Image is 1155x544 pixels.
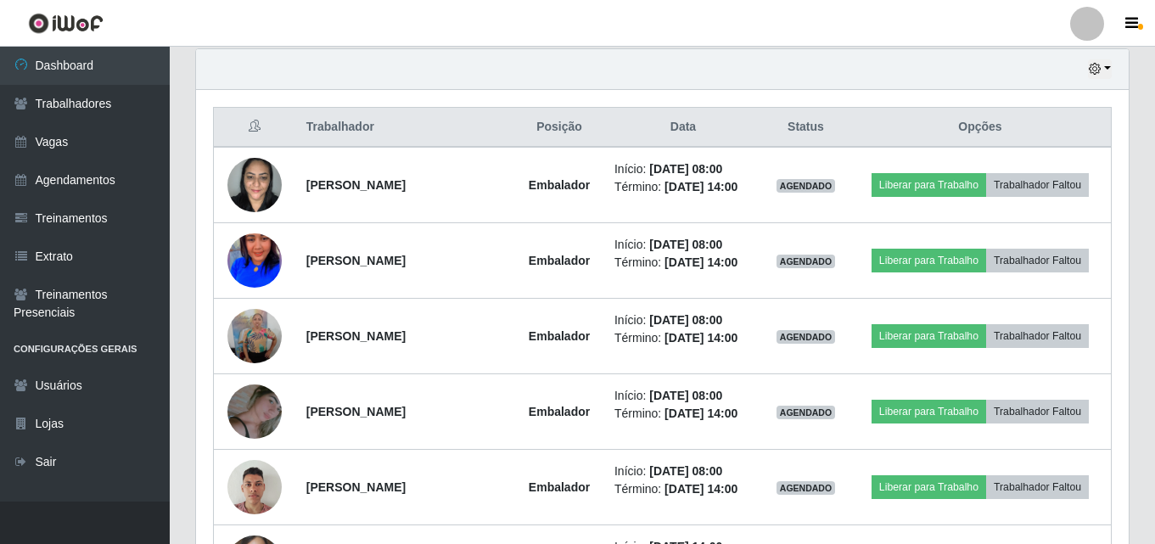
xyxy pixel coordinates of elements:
[664,180,737,193] time: [DATE] 14:00
[777,481,836,495] span: AGENDADO
[872,324,986,348] button: Liberar para Trabalho
[872,249,986,272] button: Liberar para Trabalho
[306,329,406,343] strong: [PERSON_NAME]
[28,13,104,34] img: CoreUI Logo
[986,249,1089,272] button: Trabalhador Faltou
[614,405,752,423] li: Término:
[306,178,406,192] strong: [PERSON_NAME]
[604,108,762,148] th: Data
[614,329,752,347] li: Término:
[777,255,836,268] span: AGENDADO
[777,406,836,419] span: AGENDADO
[777,330,836,344] span: AGENDADO
[664,331,737,345] time: [DATE] 14:00
[614,236,752,254] li: Início:
[227,149,282,221] img: 1724578548484.jpeg
[986,400,1089,423] button: Trabalhador Faltou
[614,480,752,498] li: Término:
[664,482,737,496] time: [DATE] 14:00
[514,108,604,148] th: Posição
[664,407,737,420] time: [DATE] 14:00
[614,178,752,196] li: Término:
[614,387,752,405] li: Início:
[529,178,590,192] strong: Embalador
[664,255,737,269] time: [DATE] 14:00
[227,202,282,320] img: 1736158930599.jpeg
[529,405,590,418] strong: Embalador
[227,451,282,523] img: 1752508290504.jpeg
[306,480,406,494] strong: [PERSON_NAME]
[872,475,986,499] button: Liberar para Trabalho
[529,480,590,494] strong: Embalador
[227,368,282,456] img: 1752005816142.jpeg
[227,309,282,363] img: 1747678761678.jpeg
[777,179,836,193] span: AGENDADO
[872,173,986,197] button: Liberar para Trabalho
[614,311,752,329] li: Início:
[614,463,752,480] li: Início:
[986,324,1089,348] button: Trabalhador Faltou
[762,108,849,148] th: Status
[529,329,590,343] strong: Embalador
[614,160,752,178] li: Início:
[849,108,1112,148] th: Opções
[529,254,590,267] strong: Embalador
[649,238,722,251] time: [DATE] 08:00
[986,475,1089,499] button: Trabalhador Faltou
[306,405,406,418] strong: [PERSON_NAME]
[306,254,406,267] strong: [PERSON_NAME]
[649,389,722,402] time: [DATE] 08:00
[872,400,986,423] button: Liberar para Trabalho
[296,108,514,148] th: Trabalhador
[649,464,722,478] time: [DATE] 08:00
[614,254,752,272] li: Término:
[649,313,722,327] time: [DATE] 08:00
[986,173,1089,197] button: Trabalhador Faltou
[649,162,722,176] time: [DATE] 08:00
